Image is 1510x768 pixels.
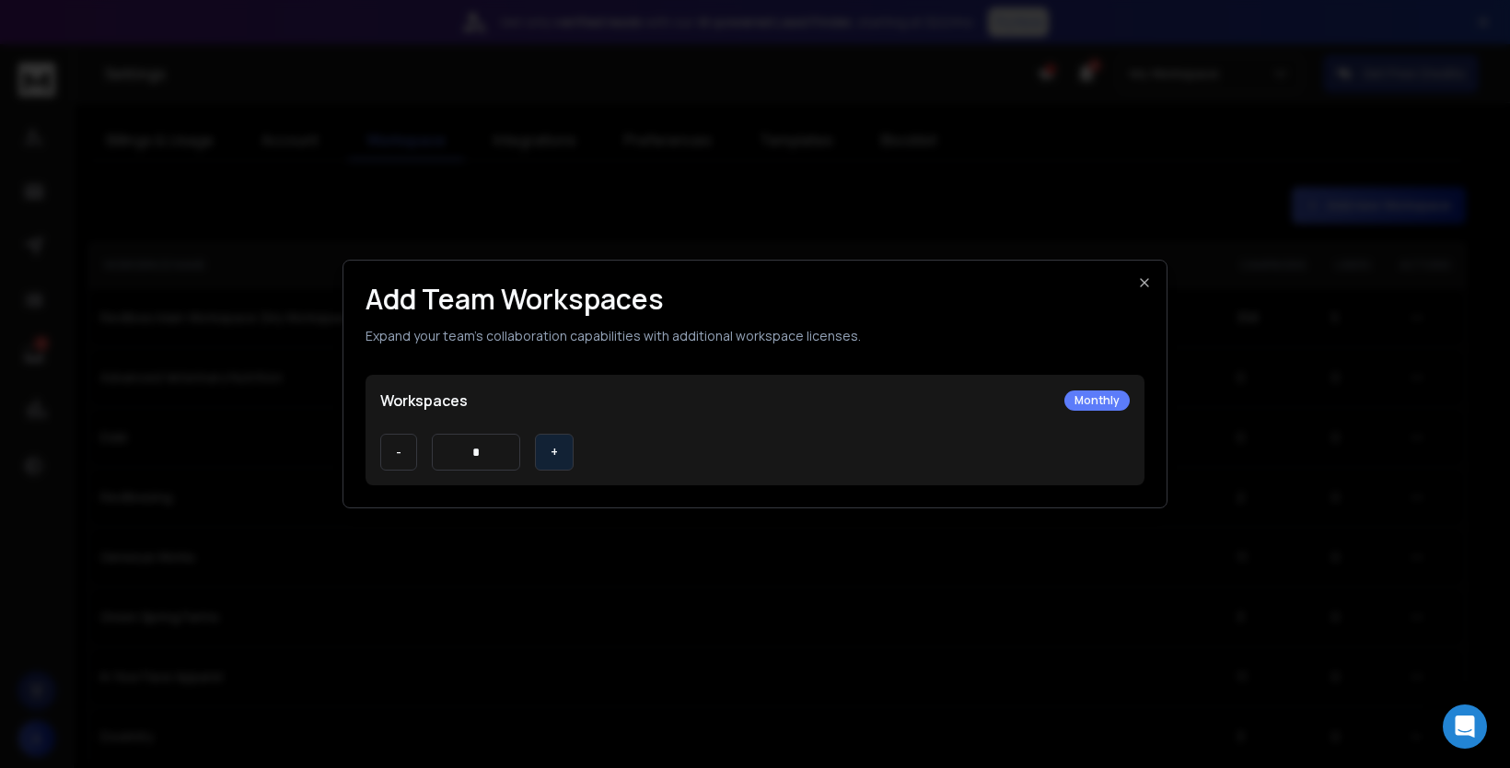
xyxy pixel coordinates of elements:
p: Expand your team's collaboration capabilities with additional workspace licenses. [366,327,1144,345]
div: Monthly [1064,390,1130,411]
div: Open Intercom Messenger [1443,704,1487,749]
button: - [380,434,417,471]
h1: Add Team Workspaces [366,283,1144,316]
button: + [535,434,574,471]
p: Workspaces [380,390,468,412]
